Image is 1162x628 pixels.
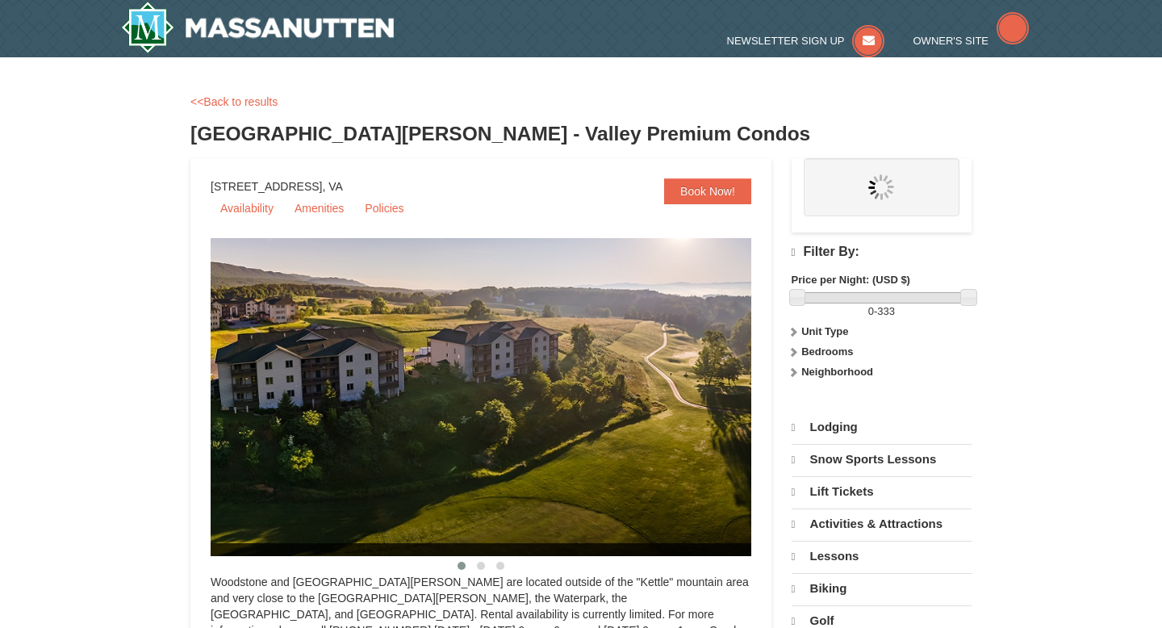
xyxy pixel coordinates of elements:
img: Massanutten Resort Logo [121,2,394,53]
span: Newsletter Sign Up [727,35,845,47]
a: Snow Sports Lessons [792,444,972,475]
h3: [GEOGRAPHIC_DATA][PERSON_NAME] - Valley Premium Condos [190,118,972,150]
a: Amenities [285,196,353,220]
span: 333 [877,305,895,317]
a: Newsletter Sign Up [727,35,885,47]
span: 0 [868,305,874,317]
strong: Price per Night: (USD $) [792,274,910,286]
a: <<Back to results [190,95,278,108]
a: Book Now! [664,178,751,204]
a: Availability [211,196,283,220]
span: Owner's Site [913,35,989,47]
a: Lodging [792,412,972,442]
a: Lift Tickets [792,476,972,507]
a: Massanutten Resort [121,2,394,53]
a: Activities & Attractions [792,509,972,539]
h4: Filter By: [792,245,972,260]
a: Owner's Site [913,35,1030,47]
strong: Neighborhood [801,366,873,378]
a: Biking [792,573,972,604]
strong: Bedrooms [801,345,853,358]
label: - [792,304,972,320]
a: Lessons [792,541,972,571]
img: 19219041-4-ec11c166.jpg [211,238,792,556]
strong: Unit Type [801,325,848,337]
img: wait.gif [868,174,894,200]
a: Policies [355,196,413,220]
